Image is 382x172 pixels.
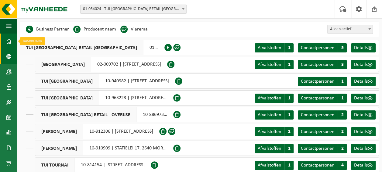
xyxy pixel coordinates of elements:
[338,94,347,103] span: 1
[284,43,294,52] span: 1
[301,96,334,101] span: Contactpersonen
[301,129,334,134] span: Contactpersonen
[328,25,373,34] span: Alleen actief
[284,60,294,69] span: 1
[301,79,334,84] span: Contactpersonen
[298,43,347,52] a: Contactpersonen 5
[35,57,167,72] div: 02-009702 | [STREET_ADDRESS]
[255,127,294,136] a: Afvalstoffen 2
[354,62,368,67] span: Details
[255,161,294,170] a: Afvalstoffen 1
[354,129,368,134] span: Details
[73,25,116,34] li: Producent naam
[354,45,368,50] span: Details
[35,107,173,122] div: 10-886973 | [STREET_ADDRESS]
[354,79,368,84] span: Details
[255,110,294,120] a: Afvalstoffen 1
[35,141,83,156] span: [PERSON_NAME]
[120,25,148,34] li: Vlarema
[338,161,347,170] span: 4
[354,163,368,168] span: Details
[298,77,347,86] a: Contactpersonen 1
[338,77,347,86] span: 1
[284,161,294,170] span: 1
[351,161,376,170] a: Details
[351,127,376,136] a: Details
[35,107,137,122] span: TUI [GEOGRAPHIC_DATA] RETAIL - OVERIJSE
[301,113,334,117] span: Contactpersonen
[338,110,347,120] span: 2
[258,62,281,67] span: Afvalstoffen
[298,127,347,136] a: Contactpersonen 2
[327,25,373,34] span: Alleen actief
[35,91,99,105] span: TUI [GEOGRAPHIC_DATA]
[35,73,175,89] div: 10-940982 | [STREET_ADDRESS]
[35,124,159,139] div: 10-912306 | [STREET_ADDRESS]
[284,110,294,120] span: 1
[255,60,294,69] a: Afvalstoffen 1
[35,124,83,139] span: [PERSON_NAME]
[338,43,347,52] span: 5
[80,5,187,14] span: 01-054024 - TUI BELGIUM RETAIL NV - ZAVENTEM
[35,74,99,88] span: TUI [GEOGRAPHIC_DATA]
[298,60,347,69] a: Contactpersonen 3
[284,94,294,103] span: 1
[301,146,334,151] span: Contactpersonen
[351,60,376,69] a: Details
[35,90,173,106] div: 10-963223 | [STREET_ADDRESS]
[298,161,347,170] a: Contactpersonen 4
[351,144,376,153] a: Details
[81,5,186,13] span: 01-054024 - TUI BELGIUM RETAIL NV - ZAVENTEM
[258,45,281,50] span: Afvalstoffen
[20,40,143,55] span: TUI [GEOGRAPHIC_DATA] RETAIL [GEOGRAPHIC_DATA]
[35,57,91,72] span: [GEOGRAPHIC_DATA]
[258,113,281,117] span: Afvalstoffen
[354,113,368,117] span: Details
[338,127,347,136] span: 2
[255,43,294,52] a: Afvalstoffen 1
[258,146,281,151] span: Afvalstoffen
[298,110,347,120] a: Contactpersonen 2
[35,141,173,156] div: 10-910909 | STATIELEI 17, 2640 MORTSEL
[20,40,164,55] div: 01-054024 | LUCHTHAVEN - [GEOGRAPHIC_DATA] NATIONAAL 40 P BOX 2, 1930 ZAVENTEM |
[284,127,294,136] span: 2
[301,45,334,50] span: Contactpersonen
[354,96,368,101] span: Details
[338,144,347,153] span: 2
[258,129,281,134] span: Afvalstoffen
[301,62,334,67] span: Contactpersonen
[338,60,347,69] span: 3
[351,43,376,52] a: Details
[351,110,376,120] a: Details
[258,96,281,101] span: Afvalstoffen
[351,77,376,86] a: Details
[258,163,281,168] span: Afvalstoffen
[354,146,368,151] span: Details
[255,94,294,103] a: Afvalstoffen 1
[298,94,347,103] a: Contactpersonen 1
[284,144,294,153] span: 1
[351,94,376,103] a: Details
[26,25,69,34] li: Business Partner
[301,163,334,168] span: Contactpersonen
[298,144,347,153] a: Contactpersonen 2
[255,144,294,153] a: Afvalstoffen 1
